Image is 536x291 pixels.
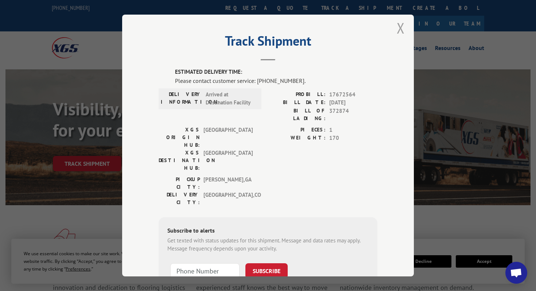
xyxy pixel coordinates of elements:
label: XGS DESTINATION HUB: [159,149,200,172]
button: SUBSCRIBE [245,263,288,278]
label: BILL OF LADING: [268,107,326,122]
label: PROBILL: [268,90,326,99]
h2: Track Shipment [159,36,377,50]
div: Subscribe to alerts [167,226,369,236]
span: [GEOGRAPHIC_DATA] [203,126,253,149]
span: [DATE] [329,99,377,107]
label: BILL DATE: [268,99,326,107]
span: 17672564 [329,90,377,99]
span: Arrived at Destination Facility [206,90,255,107]
button: Close modal [397,18,405,38]
span: [PERSON_NAME] , GA [203,175,253,191]
label: ESTIMATED DELIVERY TIME: [175,68,377,76]
label: PIECES: [268,126,326,134]
span: 372874 [329,107,377,122]
div: Please contact customer service: [PHONE_NUMBER]. [175,76,377,85]
label: DELIVERY CITY: [159,191,200,206]
div: Get texted with status updates for this shipment. Message and data rates may apply. Message frequ... [167,236,369,253]
label: PICKUP CITY: [159,175,200,191]
div: Open chat [505,262,527,284]
span: 170 [329,134,377,142]
label: XGS ORIGIN HUB: [159,126,200,149]
input: Phone Number [170,263,240,278]
label: DELIVERY INFORMATION: [161,90,202,107]
label: WEIGHT: [268,134,326,142]
span: 1 [329,126,377,134]
span: [GEOGRAPHIC_DATA] [203,149,253,172]
span: [GEOGRAPHIC_DATA] , CO [203,191,253,206]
